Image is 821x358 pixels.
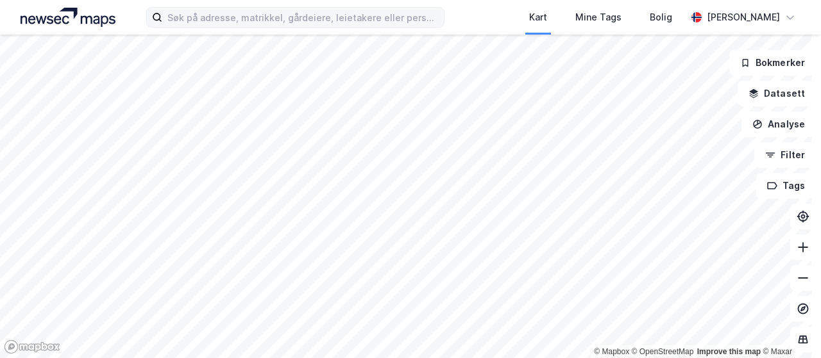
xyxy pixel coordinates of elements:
div: Mine Tags [575,10,622,25]
div: Bolig [650,10,672,25]
div: [PERSON_NAME] [707,10,780,25]
a: Mapbox [594,347,629,356]
button: Bokmerker [729,50,816,76]
a: Improve this map [697,347,761,356]
button: Filter [754,142,816,168]
a: Mapbox homepage [4,339,60,354]
div: Kart [529,10,547,25]
iframe: Chat Widget [757,297,821,358]
img: logo.a4113a55bc3d86da70a041830d287a7e.svg [21,8,115,27]
button: Analyse [741,111,816,137]
button: Tags [756,173,816,199]
div: Kontrollprogram for chat [757,297,821,358]
input: Søk på adresse, matrikkel, gårdeiere, leietakere eller personer [162,8,444,27]
a: OpenStreetMap [632,347,694,356]
button: Datasett [738,81,816,106]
